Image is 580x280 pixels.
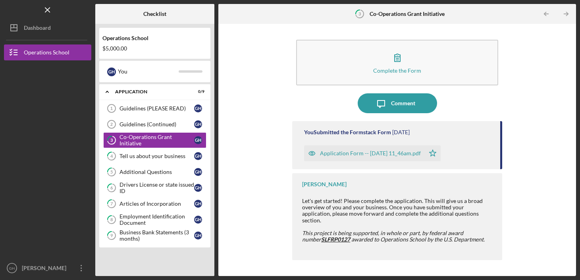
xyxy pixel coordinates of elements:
a: 2Guidelines (Continued)GH [103,116,206,132]
button: Comment [358,93,437,113]
div: G H [107,68,116,76]
div: Let's get started! Please complete the application. This will give us a broad overview of you and... [302,198,494,223]
div: G H [194,232,202,239]
tspan: 7 [110,201,113,207]
div: You [118,65,179,78]
div: Co-Operations Grant Initiative [119,134,194,147]
div: Application Form -- [DATE] 11_46am.pdf [320,150,421,156]
div: 0 / 9 [190,89,204,94]
div: G H [194,136,202,144]
tspan: 3 [358,11,361,16]
div: You Submitted the Formstack Form [304,129,391,135]
tspan: 5 [110,170,113,175]
div: Drivers License or state issued ID [119,182,194,194]
div: Application [115,89,185,94]
a: 9Business Bank Statements (3 months)GH [103,228,206,243]
div: $5,000.00 [102,45,207,52]
tspan: 1 [110,106,113,111]
button: Application Form -- [DATE] 11_46am.pdf [304,145,441,161]
div: G H [194,216,202,224]
div: G H [194,184,202,192]
div: G H [194,120,202,128]
tspan: 4 [110,154,113,159]
div: Tell us about your business [119,153,194,159]
div: Comment [391,93,415,113]
div: Dashboard [24,20,51,38]
em: This project is being supported, in whole or part, by federal award number awarded to Operations ... [302,230,485,243]
text: GH [9,266,15,270]
div: G H [194,152,202,160]
button: Dashboard [4,20,91,36]
div: Operations School [102,35,207,41]
tspan: 9 [110,233,113,238]
a: 8Employment Identification DocumentGH [103,212,206,228]
div: Complete the Form [373,68,421,73]
tspan: 3 [110,138,113,143]
b: Checklist [143,11,166,17]
div: G H [194,200,202,208]
div: Business Bank Statements (3 months) [119,229,194,242]
div: Guidelines (Continued) [119,121,194,127]
a: 7Articles of IncorporationGH [103,196,206,212]
tspan: 8 [110,217,113,222]
div: Additional Questions [119,169,194,175]
div: Articles of Incorporation [119,201,194,207]
div: G H [194,168,202,176]
div: Employment Identification Document [119,213,194,226]
div: [PERSON_NAME] [20,260,71,278]
button: GH[PERSON_NAME] [4,260,91,276]
tspan: 2 [110,122,113,127]
time: 2025-10-06 15:46 [392,129,410,135]
div: [PERSON_NAME] [302,181,347,187]
button: Operations School [4,44,91,60]
a: 6Drivers License or state issued IDGH [103,180,206,196]
b: Co-Operations Grant Initiative [370,11,445,17]
div: G H [194,104,202,112]
a: 1Guidelines (PLEASE READ)GH [103,100,206,116]
a: 3Co-Operations Grant InitiativeGH [103,132,206,148]
tspan: 6 [110,185,113,191]
div: Guidelines (PLEASE READ) [119,105,194,112]
button: Complete the Form [296,40,498,85]
a: 5Additional QuestionsGH [103,164,206,180]
div: Operations School [24,44,69,62]
span: SLFRP0127 [321,236,350,243]
a: 4Tell us about your businessGH [103,148,206,164]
